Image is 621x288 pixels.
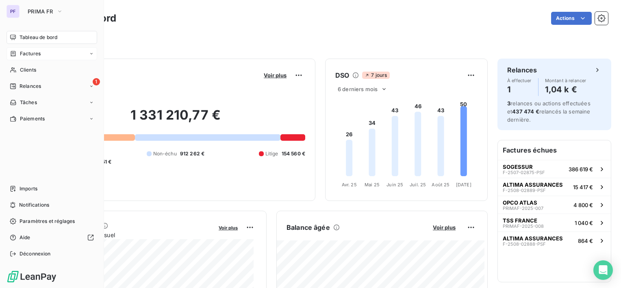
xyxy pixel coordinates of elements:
a: Aide [7,231,97,244]
span: Clients [20,66,36,74]
button: Voir plus [216,224,240,231]
button: TSS FRANCEPRIMAF-2025-0081 040 € [498,214,611,231]
span: 1 040 € [575,220,593,226]
span: Paiements [20,115,45,122]
span: SOGESSUR [503,164,533,170]
span: Voir plus [433,224,456,231]
span: 4 800 € [573,202,593,208]
span: 15 417 € [573,184,593,190]
span: Paramètres et réglages [20,218,75,225]
tspan: Juil. 25 [410,182,426,188]
button: Actions [551,12,592,25]
button: OPCO ATLASPRIMAF-2025-0074 800 € [498,196,611,214]
span: relances ou actions effectuées et relancés la semaine dernière. [507,100,591,123]
button: ALTIMA ASSURANCESF-2508-02888-PSF864 € [498,231,611,249]
span: 386 619 € [569,166,593,172]
span: 7 jours [362,72,389,79]
button: Voir plus [430,224,458,231]
span: ALTIMA ASSURANCES [503,235,563,242]
span: ALTIMA ASSURANCES [503,181,563,188]
span: F-2508-02889-PSF [503,188,546,193]
h6: DSO [335,70,349,80]
span: Voir plus [219,225,238,231]
h4: 1 [507,83,532,96]
h4: 1,04 k € [545,83,586,96]
tspan: Août 25 [432,182,449,188]
span: Chiffre d'affaires mensuel [46,231,213,239]
span: 6 derniers mois [338,86,378,92]
img: Logo LeanPay [7,270,57,283]
span: Litige [265,150,278,157]
span: PRIMAF-2025-008 [503,224,544,229]
span: 1 [93,78,100,85]
span: Tableau de bord [20,34,57,41]
span: 912 262 € [180,150,204,157]
span: TSS FRANCE [503,217,537,224]
span: Factures [20,50,41,57]
tspan: [DATE] [456,182,471,188]
span: Imports [20,185,37,192]
span: Aide [20,234,30,241]
span: PRIMA FR [28,8,53,15]
h2: 1 331 210,77 € [46,107,305,131]
h6: Relances [507,65,537,75]
span: À effectuer [507,78,532,83]
span: OPCO ATLAS [503,199,537,206]
span: Voir plus [264,72,287,79]
span: Notifications [19,201,49,209]
h6: Factures échues [498,140,611,160]
div: PF [7,5,20,18]
button: SOGESSURF-2507-02875-PSF386 619 € [498,160,611,178]
tspan: Mai 25 [365,182,380,188]
span: Tâches [20,99,37,106]
tspan: Juin 25 [386,182,403,188]
button: ALTIMA ASSURANCESF-2508-02889-PSF15 417 € [498,178,611,196]
span: Montant à relancer [545,78,586,83]
span: 3 [507,100,510,107]
div: Open Intercom Messenger [593,260,613,280]
h6: Balance âgée [287,223,330,232]
span: 437 474 € [512,108,539,115]
span: Déconnexion [20,250,51,257]
span: Relances [20,83,41,90]
span: PRIMAF-2025-007 [503,206,543,211]
button: Voir plus [261,72,289,79]
span: Non-échu [153,150,177,157]
span: F-2508-02888-PSF [503,242,546,247]
span: 864 € [578,238,593,244]
tspan: Avr. 25 [342,182,357,188]
span: 154 560 € [282,150,305,157]
span: F-2507-02875-PSF [503,170,545,175]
